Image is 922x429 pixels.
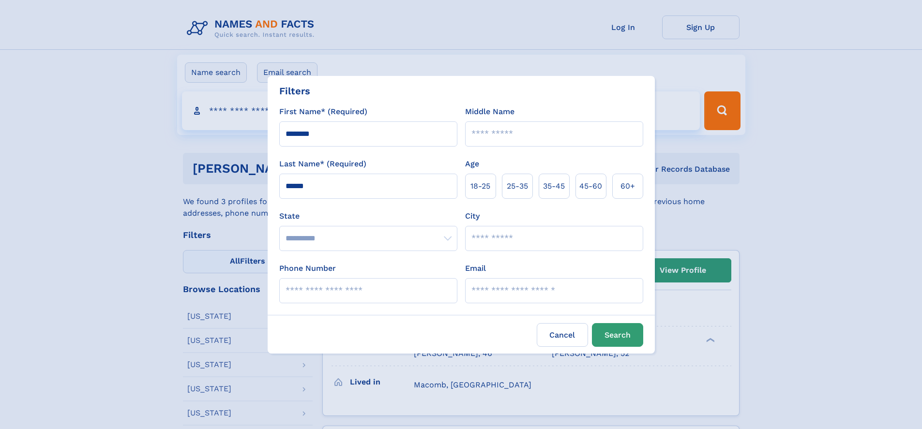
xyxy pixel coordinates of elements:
[470,180,490,192] span: 18‑25
[279,84,310,98] div: Filters
[592,323,643,347] button: Search
[279,106,367,118] label: First Name* (Required)
[507,180,528,192] span: 25‑35
[279,263,336,274] label: Phone Number
[279,158,366,170] label: Last Name* (Required)
[620,180,635,192] span: 60+
[537,323,588,347] label: Cancel
[579,180,602,192] span: 45‑60
[465,263,486,274] label: Email
[279,210,457,222] label: State
[465,106,514,118] label: Middle Name
[543,180,565,192] span: 35‑45
[465,210,480,222] label: City
[465,158,479,170] label: Age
